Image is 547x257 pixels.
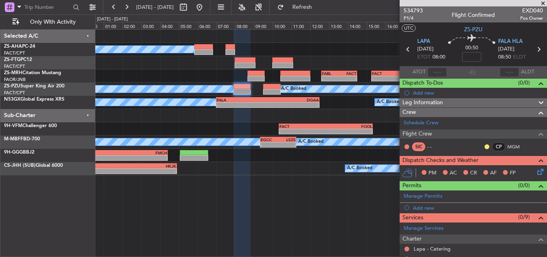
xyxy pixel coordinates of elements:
button: Only With Activity [9,16,87,28]
span: Flight Crew [402,130,432,139]
div: 14:00 [348,22,367,29]
input: Trip Number [24,1,70,13]
span: Crew [402,108,416,117]
div: 04:00 [160,22,179,29]
span: ZS-PZU [4,84,20,89]
span: (0/9) [518,213,530,221]
span: Permits [402,181,421,190]
input: --:-- [428,67,447,77]
div: 07:00 [216,22,235,29]
div: 09:00 [254,22,273,29]
span: FP [510,169,516,177]
span: PM [428,169,436,177]
div: - [322,76,339,81]
a: 9H-VFMChallenger 600 [4,123,57,128]
div: FABL [322,71,339,76]
div: 03:00 [141,22,160,29]
div: FACT [339,71,356,76]
span: Pos Owner [520,15,543,22]
span: (0/0) [518,181,530,190]
a: Lapa - Catering [414,245,450,252]
div: - [278,142,295,147]
span: Dispatch To-Dos [402,79,443,88]
span: ETOT [417,53,430,61]
div: - - [427,143,445,150]
div: DGAA [268,97,319,102]
span: [DATE] [498,45,515,53]
div: SIC [412,142,425,151]
div: A/C Booked [298,136,324,148]
a: ZS-AHAPC-24 [4,44,35,49]
div: A/C Booked [281,83,306,95]
a: N53GXGlobal Express XRS [4,97,64,102]
div: 12:00 [310,22,329,29]
span: EXD040 [520,6,543,15]
span: (0/0) [518,79,530,87]
a: Manage Services [404,225,444,233]
button: Refresh [273,1,322,14]
div: FOOL [326,124,372,129]
span: 08:00 [432,53,445,61]
a: M-MBFFBD-700 [4,137,40,142]
span: P1/4 [404,15,423,22]
div: Add new [413,89,543,96]
span: ZS-PZU [464,25,483,34]
a: Schedule Crew [404,119,438,127]
div: - [372,76,392,81]
div: 13:00 [329,22,348,29]
div: FACT [372,71,392,76]
div: 10:00 [273,22,292,29]
span: Refresh [286,4,319,10]
span: CR [470,169,477,177]
span: N53GX [4,97,20,102]
span: ZS-AHA [4,44,22,49]
span: ELDT [513,53,526,61]
span: AF [490,169,497,177]
a: ZS-MRHCitation Mustang [4,71,61,75]
a: Manage Permits [404,192,442,200]
div: - [77,156,167,160]
a: CS-JHH (SUB)Global 6000 [4,163,63,168]
span: M-MBFF [4,137,23,142]
span: AC [450,169,457,177]
a: ZS-FTGPC12 [4,57,32,62]
span: ATOT [412,68,426,76]
div: - [392,76,413,81]
div: - [101,169,176,174]
span: ZS-FTG [4,57,20,62]
span: 9H-GGG [4,150,23,155]
div: 15:00 [367,22,386,29]
span: [DATE] - [DATE] [136,4,174,11]
div: FACT [280,124,326,129]
div: 02:00 [123,22,141,29]
div: FMCH [77,150,167,155]
div: - [339,76,356,81]
div: 01:00 [104,22,123,29]
div: 11:00 [292,22,310,29]
div: - [326,129,372,134]
div: FAOR [392,71,413,76]
span: CS-JHH (SUB) [4,163,36,168]
div: 05:00 [179,22,198,29]
span: ZS-MRH [4,71,22,75]
div: A/C Booked [347,162,372,174]
div: EGCC [261,137,278,142]
span: [DATE] [417,45,434,53]
span: FALA HLA [498,38,523,46]
span: Services [402,213,423,223]
button: UTC [402,24,416,32]
a: 9H-GGGBBJ2 [4,150,34,155]
span: ALDT [521,68,534,76]
div: - [261,142,278,147]
div: - [280,129,326,134]
a: FACT/CPT [4,90,25,96]
div: FALA [217,97,267,102]
span: Charter [402,235,422,244]
div: CP [492,142,505,151]
div: HKJK [101,164,176,168]
a: FACT/CPT [4,50,25,56]
div: [DATE] - [DATE] [97,16,128,23]
div: 08:00 [235,22,254,29]
span: Only With Activity [21,19,84,25]
div: - [268,103,319,107]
